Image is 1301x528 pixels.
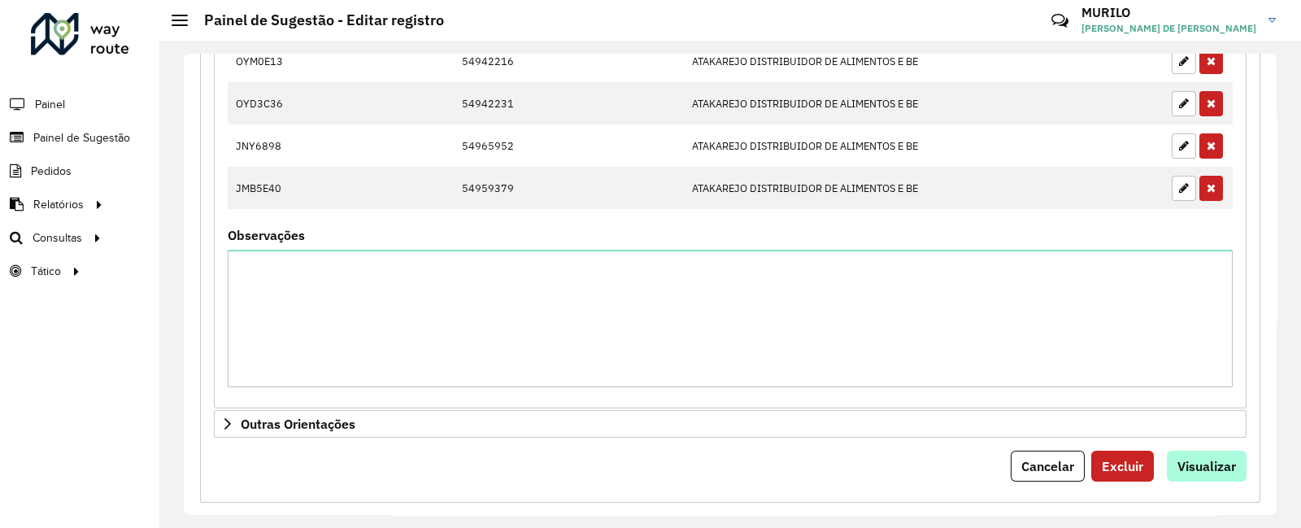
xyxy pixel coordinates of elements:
[228,124,319,167] td: JNY6898
[453,40,684,82] td: 54942216
[31,263,61,280] span: Tático
[1021,458,1074,474] span: Cancelar
[33,129,130,146] span: Painel de Sugestão
[31,163,72,180] span: Pedidos
[33,196,84,213] span: Relatórios
[228,167,319,209] td: JMB5E40
[1011,451,1085,482] button: Cancelar
[228,40,319,82] td: OYM0E13
[1167,451,1247,482] button: Visualizar
[684,40,1031,82] td: ATAKAREJO DISTRIBUIDOR DE ALIMENTOS E BE
[228,82,319,124] td: OYD3C36
[1177,458,1236,474] span: Visualizar
[35,96,65,113] span: Painel
[1081,5,1256,20] h3: MURILO
[684,167,1031,209] td: ATAKAREJO DISTRIBUIDOR DE ALIMENTOS E BE
[684,124,1031,167] td: ATAKAREJO DISTRIBUIDOR DE ALIMENTOS E BE
[1042,3,1077,38] a: Contato Rápido
[453,82,684,124] td: 54942231
[684,82,1031,124] td: ATAKAREJO DISTRIBUIDOR DE ALIMENTOS E BE
[1091,451,1154,482] button: Excluir
[1081,21,1256,36] span: [PERSON_NAME] DE [PERSON_NAME]
[241,417,355,430] span: Outras Orientações
[453,124,684,167] td: 54965952
[188,11,444,29] h2: Painel de Sugestão - Editar registro
[453,167,684,209] td: 54959379
[33,229,82,247] span: Consultas
[214,410,1247,438] a: Outras Orientações
[1102,458,1143,474] span: Excluir
[228,225,305,245] label: Observações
